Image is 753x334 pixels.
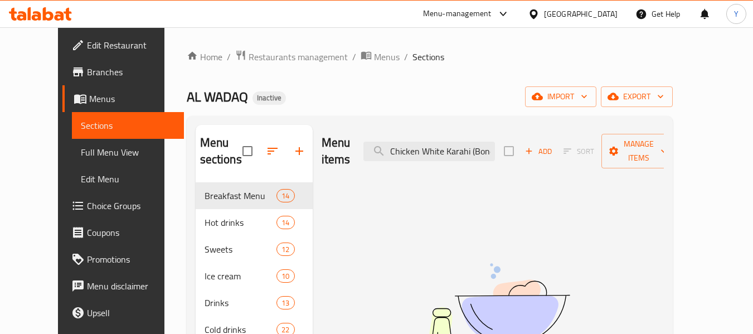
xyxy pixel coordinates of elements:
span: Upsell [87,306,175,320]
span: Choice Groups [87,199,175,212]
span: Sort items [556,143,601,160]
span: Add item [521,143,556,160]
nav: breadcrumb [187,50,673,64]
span: AL WADAQ [187,84,248,109]
span: import [534,90,587,104]
a: Full Menu View [72,139,184,166]
a: Coupons [62,219,184,246]
a: Restaurants management [235,50,348,64]
div: Breakfast Menu14 [196,182,313,209]
a: Edit Menu [72,166,184,192]
input: search [363,142,495,161]
a: Menus [62,85,184,112]
div: items [276,189,294,202]
button: Add [521,143,556,160]
a: Menu disclaimer [62,273,184,299]
span: Sweets [205,243,277,256]
span: Add [523,145,553,158]
h2: Menu items [322,134,351,168]
a: Home [187,50,222,64]
span: Inactive [252,93,286,103]
span: Coupons [87,226,175,239]
span: Drinks [205,296,277,309]
div: Menu-management [423,7,492,21]
button: Manage items [601,134,676,168]
a: Menus [361,50,400,64]
div: items [276,216,294,229]
span: Restaurants management [249,50,348,64]
span: Menu disclaimer [87,279,175,293]
span: Promotions [87,253,175,266]
span: Branches [87,65,175,79]
span: Ice cream [205,269,277,283]
span: Full Menu View [81,146,175,159]
span: Menus [89,92,175,105]
button: import [525,86,596,107]
span: Edit Menu [81,172,175,186]
div: Hot drinks14 [196,209,313,236]
li: / [227,50,231,64]
span: 12 [277,244,294,255]
span: Sections [412,50,444,64]
li: / [352,50,356,64]
span: 14 [277,217,294,228]
button: export [601,86,673,107]
div: Sweets12 [196,236,313,263]
a: Upsell [62,299,184,326]
div: Ice cream10 [196,263,313,289]
span: Select all sections [236,139,259,163]
button: Add section [286,138,313,164]
span: Hot drinks [205,216,277,229]
a: Sections [72,112,184,139]
span: Sort sections [259,138,286,164]
span: 10 [277,271,294,282]
span: Edit Restaurant [87,38,175,52]
div: items [276,269,294,283]
span: Sections [81,119,175,132]
span: Breakfast Menu [205,189,277,202]
span: 13 [277,298,294,308]
span: 14 [277,191,294,201]
a: Edit Restaurant [62,32,184,59]
span: Manage items [610,137,667,165]
a: Promotions [62,246,184,273]
h2: Menu sections [200,134,242,168]
span: Menus [374,50,400,64]
a: Choice Groups [62,192,184,219]
span: export [610,90,664,104]
div: [GEOGRAPHIC_DATA] [544,8,618,20]
li: / [404,50,408,64]
div: items [276,296,294,309]
div: items [276,243,294,256]
div: Drinks13 [196,289,313,316]
a: Branches [62,59,184,85]
span: Y [734,8,739,20]
div: Inactive [252,91,286,105]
